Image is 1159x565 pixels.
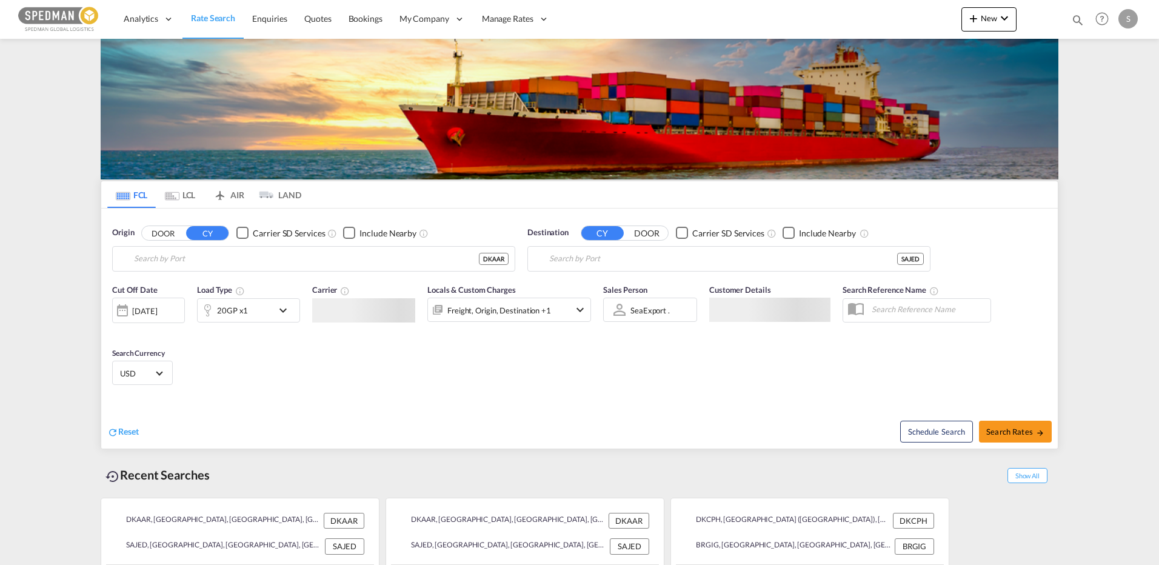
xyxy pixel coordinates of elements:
md-icon: Unchecked: Search for CY (Container Yard) services for all selected carriers.Checked : Search for... [767,229,777,238]
md-icon: icon-plus 400-fg [966,11,981,25]
md-icon: icon-airplane [213,188,227,197]
img: c12ca350ff1b11efb6b291369744d907.png [18,5,100,33]
button: CY [186,226,229,240]
div: DKAAR, Aarhus, Denmark, Northern Europe, Europe [401,513,606,529]
div: SAJED, Jeddah, Saudi Arabia, Middle East, Middle East [116,538,322,554]
div: 20GP x1 [217,302,248,319]
div: Include Nearby [799,227,856,239]
span: My Company [399,13,449,25]
span: Customer Details [709,285,770,295]
md-checkbox: Checkbox No Ink [676,227,764,239]
input: Search Reference Name [866,300,990,318]
md-tab-item: LAND [253,181,301,208]
div: Recent Searches [101,461,215,489]
md-icon: The selected Trucker/Carrierwill be displayed in the rate results If the rates are from another f... [340,286,350,296]
span: Destination [527,227,569,239]
span: Locals & Custom Charges [427,285,516,295]
img: LCL+%26+FCL+BACKGROUND.png [101,39,1058,179]
span: Bookings [349,13,382,24]
span: Manage Rates [482,13,533,25]
span: Quotes [304,13,331,24]
md-checkbox: Checkbox No Ink [343,227,416,239]
span: Help [1092,8,1112,29]
md-icon: Your search will be saved by the below given name [929,286,939,296]
div: Freight Origin Destination Dock Stuffing [447,302,551,319]
md-icon: icon-chevron-down [573,303,587,317]
div: DKCPH, Copenhagen (Kobenhavn), Denmark, Northern Europe, Europe [686,513,890,529]
div: S [1118,9,1138,28]
md-tab-item: LCL [156,181,204,208]
button: CY [581,226,624,240]
span: Sales Person [603,285,647,295]
span: Load Type [197,285,245,295]
button: DOOR [142,226,184,240]
div: SAJED, Jeddah, Saudi Arabia, Middle East, Middle East [401,538,607,554]
md-icon: icon-chevron-down [276,303,296,318]
md-icon: icon-chevron-down [997,11,1012,25]
span: Origin [112,227,134,239]
div: Carrier SD Services [692,227,764,239]
button: DOOR [626,226,668,240]
div: BRGIG, Rio de Janeiro, Brazil, South America, Americas [686,538,892,554]
md-select: Sales Person: SeaExport . [629,301,674,319]
md-icon: icon-information-outline [235,286,245,296]
md-input-container: Jeddah, SAJED [528,247,930,271]
md-icon: Unchecked: Search for CY (Container Yard) services for all selected carriers.Checked : Search for... [327,229,337,238]
div: 20GP x1icon-chevron-down [197,298,300,323]
div: SeaExport . [630,306,670,315]
md-datepicker: Select [112,322,121,338]
div: DKAAR [609,513,649,529]
md-input-container: Aarhus, DKAAR [113,247,515,271]
span: Cut Off Date [112,285,158,295]
div: icon-refreshReset [107,426,139,439]
div: [DATE] [112,298,185,323]
div: DKCPH [893,513,934,529]
md-select: Select Currency: $ USDUnited States Dollar [119,364,166,382]
md-icon: Unchecked: Ignores neighbouring ports when fetching rates.Checked : Includes neighbouring ports w... [860,229,869,238]
span: Enquiries [252,13,287,24]
div: DKAAR, Aarhus, Denmark, Northern Europe, Europe [116,513,321,529]
div: SAJED [897,253,924,265]
div: Include Nearby [359,227,416,239]
span: Carrier [312,285,350,295]
input: Search by Port [549,250,897,268]
button: icon-plus 400-fgNewicon-chevron-down [961,7,1017,32]
md-pagination-wrapper: Use the left and right arrow keys to navigate between tabs [107,181,301,208]
md-icon: icon-magnify [1071,13,1084,27]
div: SAJED [610,538,649,554]
span: Analytics [124,13,158,25]
input: Search by Port [134,250,479,268]
div: DKAAR [479,253,509,265]
div: icon-magnify [1071,13,1084,32]
span: Search Currency [112,349,165,358]
span: Show All [1007,468,1047,483]
div: BRGIG [895,538,934,554]
span: USD [120,368,154,379]
span: Search Rates [986,427,1044,436]
div: Help [1092,8,1118,30]
md-checkbox: Checkbox No Ink [783,227,856,239]
div: [DATE] [132,306,157,316]
md-icon: icon-arrow-right [1036,429,1044,437]
div: Freight Origin Destination Dock Stuffingicon-chevron-down [427,298,591,322]
span: Reset [118,426,139,436]
md-tab-item: AIR [204,181,253,208]
div: Carrier SD Services [253,227,325,239]
div: Origin DOOR CY Checkbox No InkUnchecked: Search for CY (Container Yard) services for all selected... [101,209,1058,449]
md-icon: Unchecked: Ignores neighbouring ports when fetching rates.Checked : Includes neighbouring ports w... [419,229,429,238]
div: SAJED [325,538,364,554]
button: Search Ratesicon-arrow-right [979,421,1052,443]
span: New [966,13,1012,23]
span: Rate Search [191,13,235,23]
md-tab-item: FCL [107,181,156,208]
button: Note: By default Schedule search will only considerorigin ports, destination ports and cut off da... [900,421,973,443]
div: DKAAR [324,513,364,529]
span: Search Reference Name [843,285,939,295]
md-checkbox: Checkbox No Ink [236,227,325,239]
md-icon: icon-backup-restore [105,469,120,484]
md-icon: icon-refresh [107,427,118,438]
